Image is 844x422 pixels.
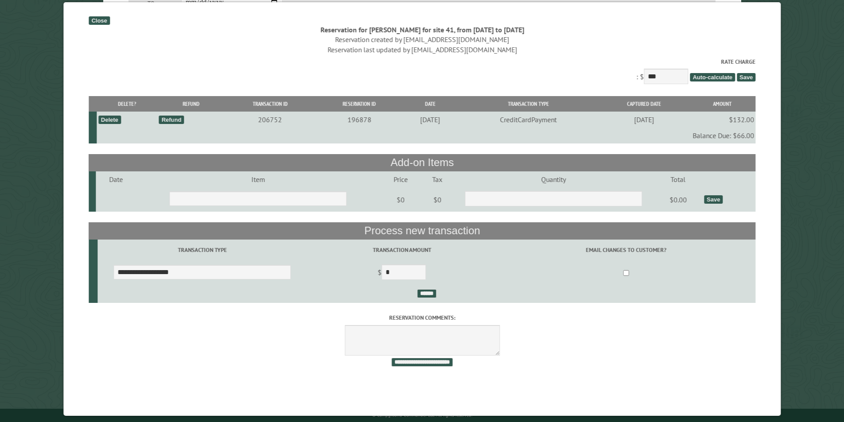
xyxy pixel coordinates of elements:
[380,171,421,187] td: Price
[89,222,755,239] th: Process new transaction
[653,171,702,187] td: Total
[315,112,403,128] td: 196878
[599,96,688,112] th: Captured Date
[89,25,755,35] div: Reservation for [PERSON_NAME] for site 41, from [DATE] to [DATE]
[89,16,109,25] div: Close
[89,58,755,86] div: : $
[688,96,755,112] th: Amount
[457,112,599,128] td: CreditCardPayment
[599,112,688,128] td: [DATE]
[89,58,755,66] label: Rate Charge
[96,171,136,187] td: Date
[99,246,305,254] label: Transaction Type
[224,112,316,128] td: 206752
[89,154,755,171] th: Add-on Items
[89,45,755,54] div: Reservation last updated by [EMAIL_ADDRESS][DOMAIN_NAME]
[688,112,755,128] td: $132.00
[308,246,495,254] label: Transaction Amount
[372,412,472,418] small: © Campground Commander LLC. All rights reserved.
[159,116,184,124] div: Refund
[498,246,754,254] label: Email changes to customer?
[98,116,121,124] div: Delete
[136,171,380,187] td: Item
[403,112,457,128] td: [DATE]
[403,96,457,112] th: Date
[421,171,453,187] td: Tax
[97,96,157,112] th: Delete?
[380,187,421,212] td: $0
[453,171,653,187] td: Quantity
[97,128,755,143] td: Balance Due: $66.00
[89,314,755,322] label: Reservation comments:
[690,73,735,81] span: Auto-calculate
[89,35,755,44] div: Reservation created by [EMAIL_ADDRESS][DOMAIN_NAME]
[653,187,702,212] td: $0.00
[704,195,723,204] div: Save
[421,187,453,212] td: $0
[224,96,316,112] th: Transaction ID
[307,261,497,286] td: $
[157,96,224,112] th: Refund
[457,96,599,112] th: Transaction Type
[737,73,755,81] span: Save
[315,96,403,112] th: Reservation ID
